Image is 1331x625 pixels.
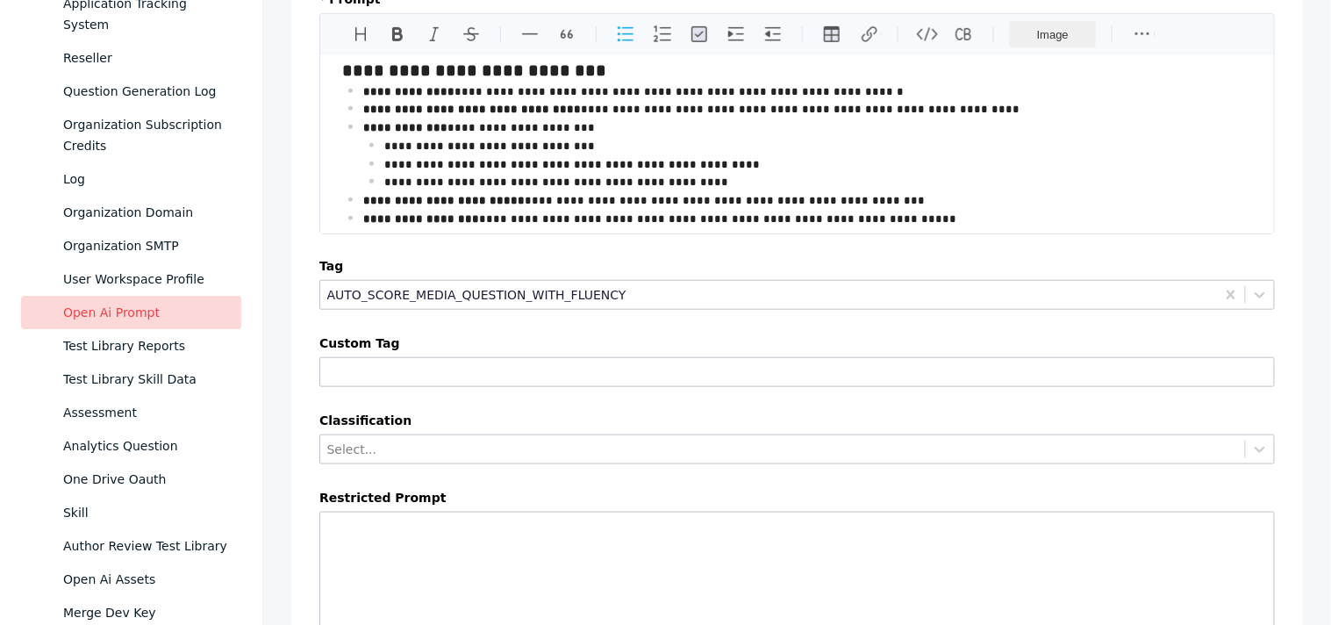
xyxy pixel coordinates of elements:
[1009,20,1097,48] button: Image
[63,569,227,590] div: Open Ai Assets
[63,602,227,623] div: Merge Dev Key
[63,502,227,523] div: Skill
[21,75,241,108] a: Question Generation Log
[21,108,241,162] a: Organization Subscription Credits
[21,162,241,196] a: Log
[21,229,241,262] a: Organization SMTP
[63,335,227,356] div: Test Library Reports
[319,491,1275,505] label: Restricted Prompt
[63,235,227,256] div: Organization SMTP
[21,296,241,329] a: Open Ai Prompt
[63,469,227,490] div: One Drive Oauth
[21,329,241,363] a: Test Library Reports
[950,20,978,48] button: Insert codeBlock
[347,20,375,48] button: Headings
[913,20,941,48] button: Inline code
[63,302,227,323] div: Open Ai Prompt
[63,202,227,223] div: Organization Domain
[63,169,227,190] div: Log
[420,20,448,48] button: Italic
[63,369,227,390] div: Test Library Skill Data
[21,429,241,463] a: Analytics Question
[722,20,750,48] button: Indent
[855,20,883,48] button: Insert link
[63,114,227,156] div: Organization Subscription Credits
[63,435,227,456] div: Analytics Question
[63,535,227,557] div: Author Review Test Library
[319,336,1275,350] label: Custom Tag
[21,262,241,296] a: User Workspace Profile
[63,402,227,423] div: Assessment
[685,20,713,48] button: Task
[63,81,227,102] div: Question Generation Log
[383,20,411,48] button: Bold
[818,20,846,48] button: Insert table
[457,20,485,48] button: Strike
[21,529,241,563] a: Author Review Test Library
[319,259,1275,273] label: Tag
[21,463,241,496] a: One Drive Oauth
[319,413,1275,427] label: Classification
[21,196,241,229] a: Organization Domain
[553,20,581,48] button: Blockquote
[21,41,241,75] a: Reseller
[648,20,676,48] button: Ordered list
[516,20,544,48] button: Line
[21,363,241,396] a: Test Library Skill Data
[21,396,241,429] a: Assessment
[759,20,787,48] button: Outdent
[63,269,227,290] div: User Workspace Profile
[21,563,241,596] a: Open Ai Assets
[21,496,241,529] a: Skill
[63,47,227,68] div: Reseller
[612,20,640,48] button: Unordered list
